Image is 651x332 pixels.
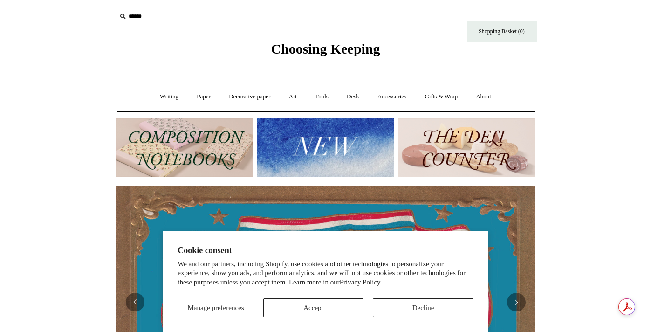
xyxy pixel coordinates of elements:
a: Paper [188,84,219,109]
a: Gifts & Wrap [416,84,466,109]
a: Shopping Basket (0) [467,21,537,41]
button: Previous [126,293,144,311]
a: Art [281,84,305,109]
img: The Deli Counter [398,118,535,177]
img: New.jpg__PID:f73bdf93-380a-4a35-bcfe-7823039498e1 [257,118,394,177]
a: Decorative paper [220,84,279,109]
a: Tools [307,84,337,109]
a: Writing [151,84,187,109]
p: We and our partners, including Shopify, use cookies and other technologies to personalize your ex... [178,260,473,287]
a: About [467,84,500,109]
button: Manage preferences [178,298,254,317]
span: Manage preferences [187,304,244,311]
a: Privacy Policy [340,278,381,286]
button: Next [507,293,526,311]
a: Accessories [369,84,415,109]
h2: Cookie consent [178,246,473,256]
img: 202302 Composition ledgers.jpg__PID:69722ee6-fa44-49dd-a067-31375e5d54ec [116,118,253,177]
a: Choosing Keeping [271,48,380,55]
span: Choosing Keeping [271,41,380,56]
a: Desk [338,84,368,109]
button: Decline [373,298,473,317]
button: Accept [263,298,364,317]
